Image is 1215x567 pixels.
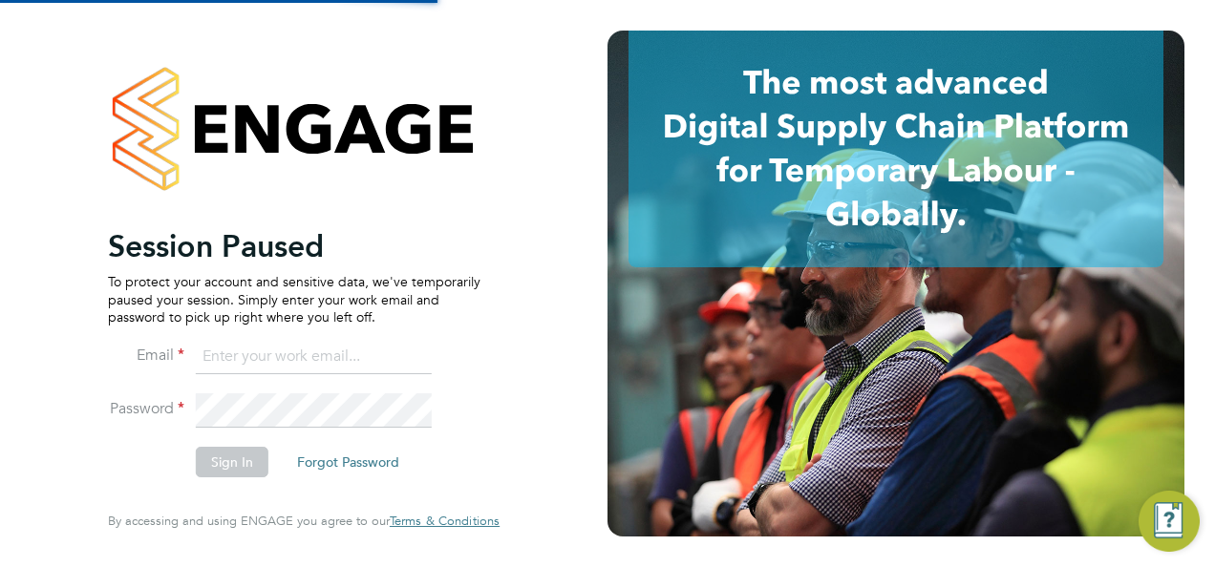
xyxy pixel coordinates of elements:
span: By accessing and using ENGAGE you agree to our [108,513,500,529]
p: To protect your account and sensitive data, we've temporarily paused your session. Simply enter y... [108,273,480,325]
label: Email [108,346,184,366]
input: Enter your work email... [196,340,432,374]
label: Password [108,399,184,419]
span: Terms & Conditions [390,513,500,529]
button: Forgot Password [282,447,415,477]
h2: Session Paused [108,227,480,265]
button: Sign In [196,447,268,477]
a: Terms & Conditions [390,514,500,529]
button: Engage Resource Center [1139,491,1200,552]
